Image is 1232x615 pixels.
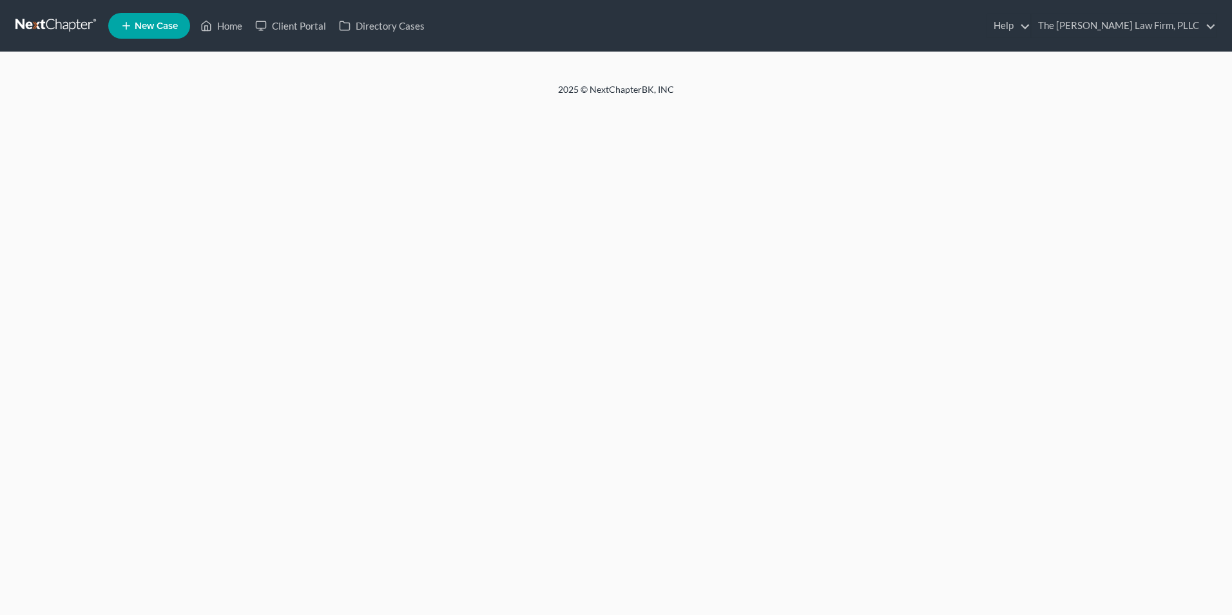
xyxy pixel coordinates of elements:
new-legal-case-button: New Case [108,13,190,39]
a: The [PERSON_NAME] Law Firm, PLLC [1032,14,1216,37]
div: 2025 © NextChapterBK, INC [249,83,983,106]
a: Client Portal [249,14,332,37]
a: Help [987,14,1030,37]
a: Home [194,14,249,37]
a: Directory Cases [332,14,431,37]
